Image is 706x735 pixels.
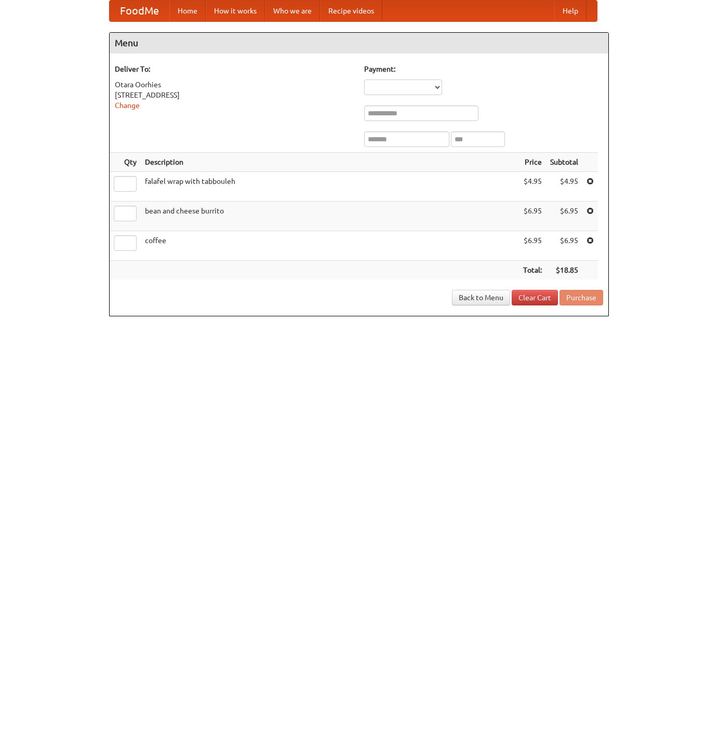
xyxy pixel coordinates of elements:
a: How it works [206,1,265,21]
th: Price [519,153,546,172]
th: $18.85 [546,261,582,280]
a: Clear Cart [512,290,558,305]
div: [STREET_ADDRESS] [115,90,354,100]
th: Description [141,153,519,172]
a: Help [554,1,587,21]
a: Who we are [265,1,320,21]
th: Qty [110,153,141,172]
a: Change [115,101,140,110]
div: Otara Oorhies [115,79,354,90]
td: $6.95 [546,231,582,261]
td: bean and cheese burrito [141,202,519,231]
h5: Payment: [364,64,603,74]
h5: Deliver To: [115,64,354,74]
a: Home [169,1,206,21]
td: $6.95 [519,202,546,231]
button: Purchase [560,290,603,305]
td: falafel wrap with tabbouleh [141,172,519,202]
a: Back to Menu [452,290,510,305]
td: $6.95 [546,202,582,231]
td: $4.95 [546,172,582,202]
a: FoodMe [110,1,169,21]
a: Recipe videos [320,1,382,21]
th: Subtotal [546,153,582,172]
td: $4.95 [519,172,546,202]
h4: Menu [110,33,608,54]
td: $6.95 [519,231,546,261]
td: coffee [141,231,519,261]
th: Total: [519,261,546,280]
